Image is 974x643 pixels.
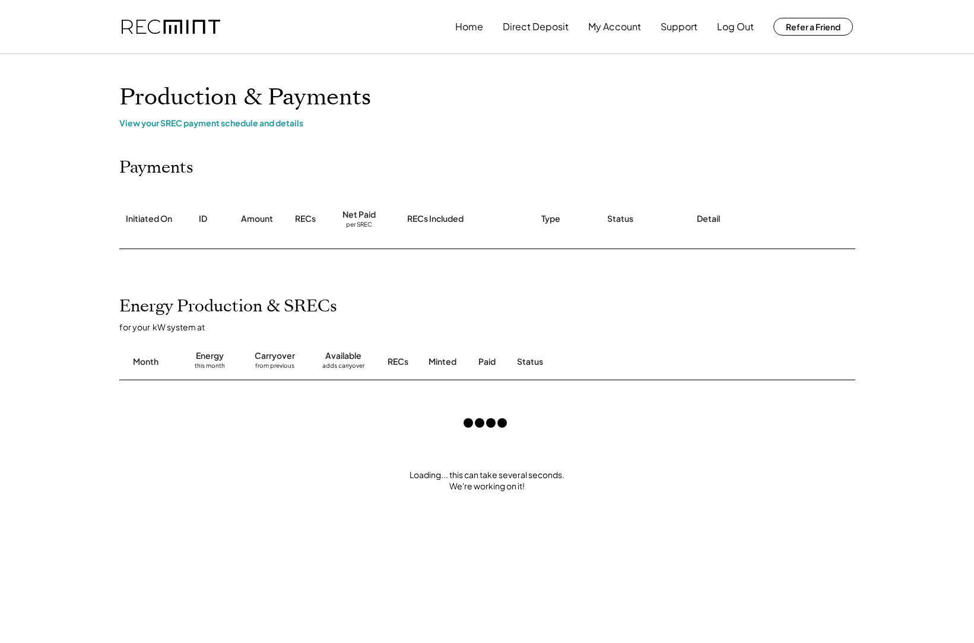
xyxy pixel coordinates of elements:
[322,362,364,374] div: adds carryover
[503,15,569,39] button: Direct Deposit
[717,15,754,39] button: Log Out
[388,356,408,368] div: RECs
[407,213,464,225] div: RECs Included
[119,117,855,128] div: View your SREC payment schedule and details
[478,356,496,368] div: Paid
[429,356,456,368] div: Minted
[255,362,294,374] div: from previous
[342,209,376,221] div: Net Paid
[196,350,224,362] div: Energy
[255,350,295,362] div: Carryover
[119,297,337,317] h2: Energy Production & SRECs
[119,158,193,178] h2: Payments
[107,469,867,492] div: Loading... this can take several seconds. We're working on it!
[697,213,720,225] div: Detail
[119,84,855,112] h1: Production & Payments
[133,356,158,368] div: Month
[517,356,719,368] div: Status
[346,221,372,230] div: per SREC
[661,15,697,39] button: Support
[325,350,361,362] div: Available
[241,213,273,225] div: Amount
[199,213,207,225] div: ID
[126,213,172,225] div: Initiated On
[195,362,225,374] div: this month
[455,15,483,39] button: Home
[295,213,316,225] div: RECs
[119,321,867,332] div: for your kW system at
[773,18,853,36] button: Refer a Friend
[541,213,560,225] div: Type
[588,15,641,39] button: My Account
[607,213,633,225] div: Status
[122,20,220,34] img: recmint-logotype%403x.png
